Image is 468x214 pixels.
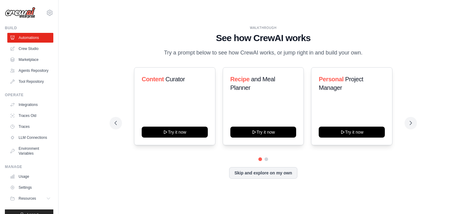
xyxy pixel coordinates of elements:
button: Resources [7,194,53,203]
span: Content [142,76,164,82]
div: Operate [5,93,53,97]
a: Agents Repository [7,66,53,75]
span: Resources [19,196,36,201]
a: Crew Studio [7,44,53,54]
a: Environment Variables [7,144,53,158]
a: Traces Old [7,111,53,121]
h1: See how CrewAI works [115,33,412,44]
div: Manage [5,164,53,169]
a: Integrations [7,100,53,110]
div: WALKTHROUGH [115,26,412,30]
span: Project Manager [319,76,363,91]
a: Tool Repository [7,77,53,86]
p: Try a prompt below to see how CrewAI works, or jump right in and build your own. [161,48,366,57]
span: Curator [165,76,185,82]
div: Build [5,26,53,30]
a: Traces [7,122,53,132]
a: Marketplace [7,55,53,65]
a: Usage [7,172,53,181]
a: LLM Connections [7,133,53,142]
a: Settings [7,183,53,192]
span: Personal [319,76,343,82]
a: Automations [7,33,53,43]
button: Try it now [230,127,296,138]
span: and Meal Planner [230,76,275,91]
button: Try it now [319,127,385,138]
span: Recipe [230,76,250,82]
button: Try it now [142,127,208,138]
img: Logo [5,7,35,19]
button: Skip and explore on my own [229,167,297,179]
